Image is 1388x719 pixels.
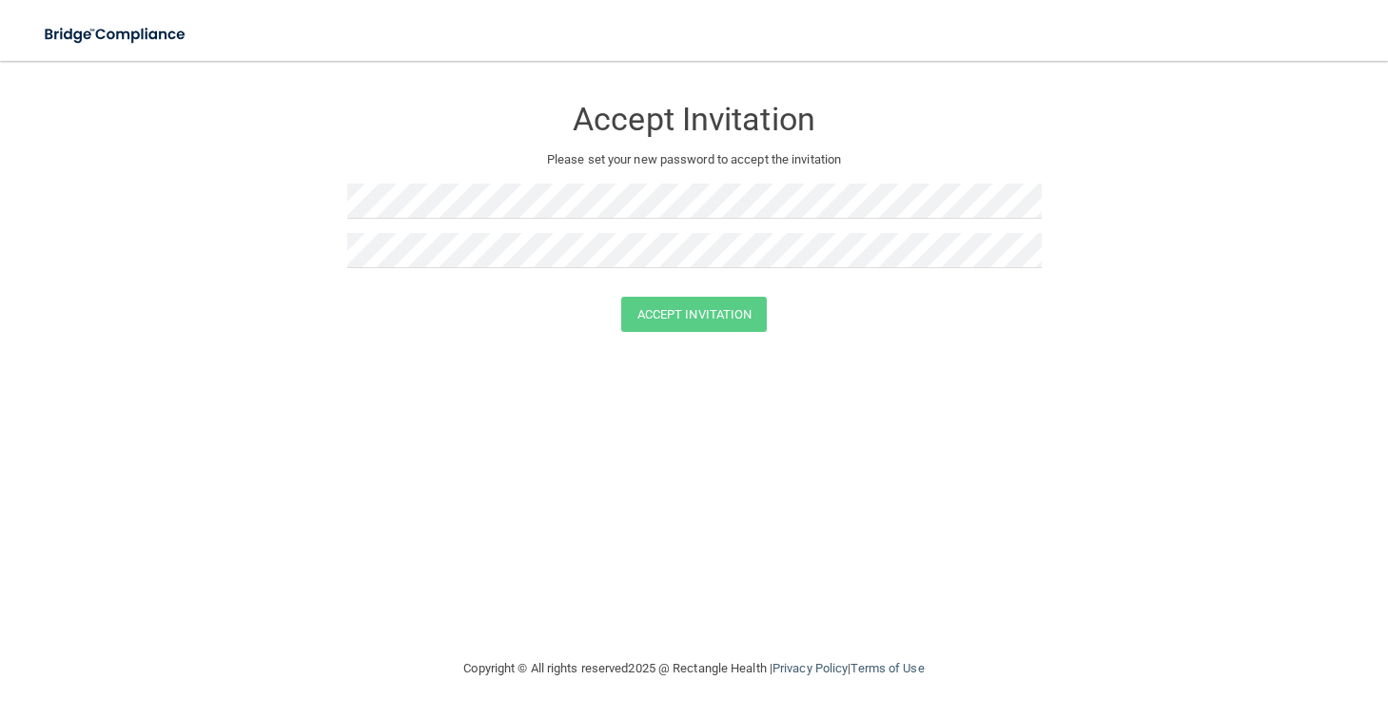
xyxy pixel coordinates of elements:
[362,148,1027,171] p: Please set your new password to accept the invitation
[850,661,924,675] a: Terms of Use
[772,661,848,675] a: Privacy Policy
[621,297,768,332] button: Accept Invitation
[29,15,204,54] img: bridge_compliance_login_screen.278c3ca4.svg
[347,638,1042,699] div: Copyright © All rights reserved 2025 @ Rectangle Health | |
[347,102,1042,137] h3: Accept Invitation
